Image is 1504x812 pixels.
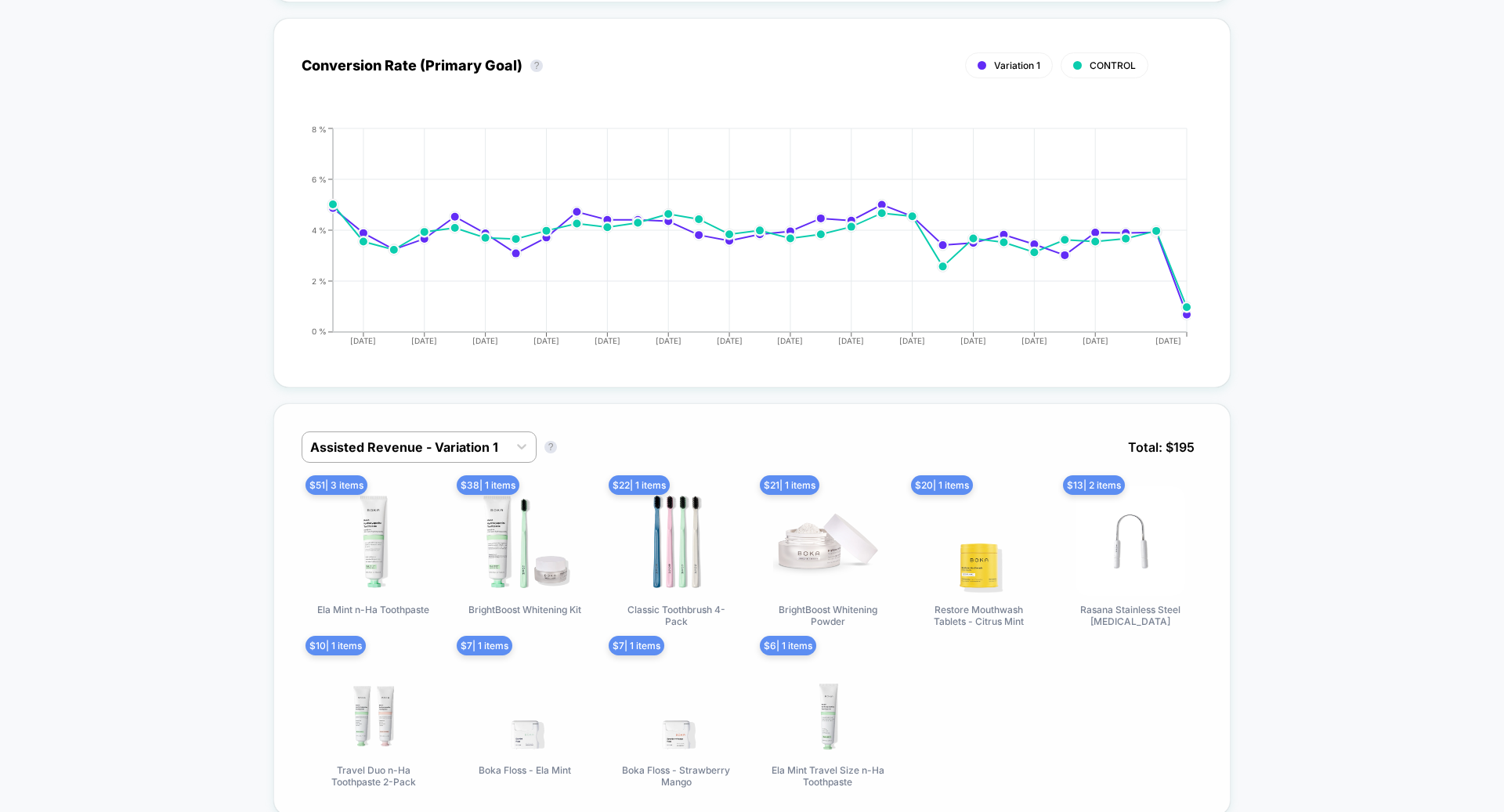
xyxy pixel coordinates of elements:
[1072,604,1189,627] span: Rasana Stainless Steel [MEDICAL_DATA]
[479,764,571,776] span: Boka Floss - Ela Mint
[468,604,581,615] span: BrightBoost Whitening Kit
[994,60,1040,71] span: Variation 1
[411,336,437,345] tspan: [DATE]
[609,475,670,495] span: $ 22 | 1 items
[286,125,1187,359] div: CONVERSION_RATE
[544,441,557,453] button: ?
[595,336,620,345] tspan: [DATE]
[960,336,986,345] tspan: [DATE]
[621,486,731,596] img: Classic Toothbrush 4-Pack
[1063,475,1125,495] span: $ 13 | 2 items
[312,174,327,183] tspan: 6 %
[609,636,664,655] span: $ 7 | 1 items
[838,336,864,345] tspan: [DATE]
[617,604,735,627] span: Classic Toothbrush 4-Pack
[777,336,803,345] tspan: [DATE]
[319,486,428,596] img: Ela Mint n-Ha Toothpaste
[305,636,366,655] span: $ 10 | 1 items
[1083,336,1108,345] tspan: [DATE]
[315,764,432,788] span: Travel Duo n-Ha Toothpaste 2-Pack
[617,764,735,788] span: Boka Floss - Strawberry Mango
[773,647,883,756] img: Ela Mint Travel Size n-Ha Toothpaste
[472,336,498,345] tspan: [DATE]
[312,276,327,285] tspan: 2 %
[920,604,1038,627] span: Restore Mouthwash Tablets - Citrus Mint
[1076,486,1185,596] img: Rasana Stainless Steel Tongue Scraper
[305,475,367,495] span: $ 51 | 3 items
[656,336,681,345] tspan: [DATE]
[1155,336,1181,345] tspan: [DATE]
[457,636,512,655] span: $ 7 | 1 items
[312,327,327,336] tspan: 0 %
[769,764,887,788] span: Ela Mint Travel Size n-Ha Toothpaste
[317,604,429,615] span: Ela Mint n-Ha Toothpaste
[312,225,327,234] tspan: 4 %
[1120,431,1202,463] span: Total: $ 195
[760,636,816,655] span: $ 6 | 1 items
[312,124,327,133] tspan: 8 %
[319,647,428,756] img: Travel Duo n-Ha Toothpaste 2-Pack
[717,336,743,345] tspan: [DATE]
[899,336,925,345] tspan: [DATE]
[350,336,376,345] tspan: [DATE]
[470,486,580,596] img: BrightBoost Whitening Kit
[1021,336,1047,345] tspan: [DATE]
[533,336,559,345] tspan: [DATE]
[621,647,731,756] img: Boka Floss - Strawberry Mango
[457,475,519,495] span: $ 38 | 1 items
[773,486,883,596] img: BrightBoost Whitening Powder
[924,486,1034,596] img: Restore Mouthwash Tablets - Citrus Mint
[911,475,973,495] span: $ 20 | 1 items
[1090,60,1136,71] span: CONTROL
[760,475,819,495] span: $ 21 | 1 items
[769,604,887,627] span: BrightBoost Whitening Powder
[530,60,543,72] button: ?
[470,647,580,756] img: Boka Floss - Ela Mint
